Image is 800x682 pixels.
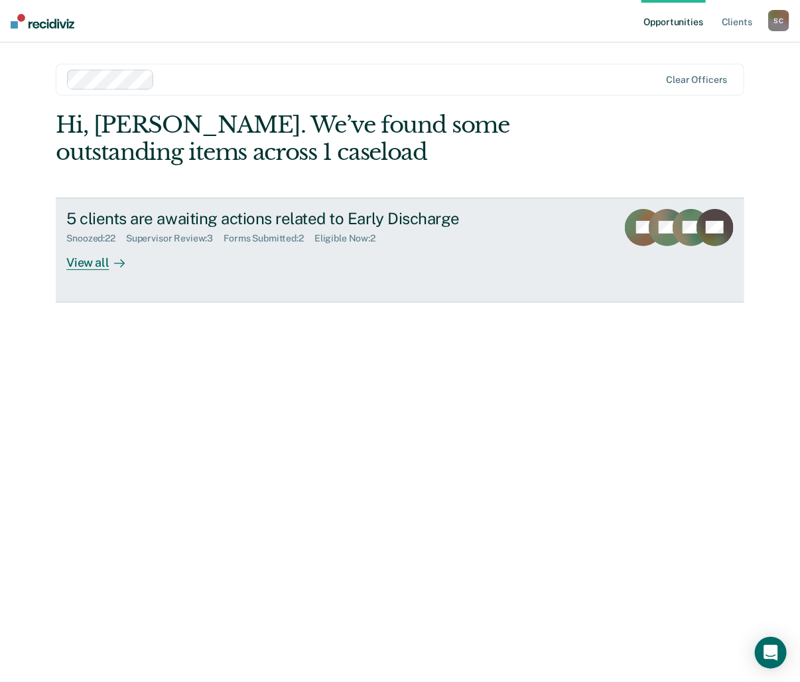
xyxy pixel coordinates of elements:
div: Clear officers [667,74,728,86]
div: Eligible Now : 2 [314,233,386,244]
a: 5 clients are awaiting actions related to Early DischargeSnoozed:22Supervisor Review:3Forms Submi... [56,198,744,303]
div: Open Intercom Messenger [755,637,787,669]
img: Recidiviz [11,14,74,29]
div: Forms Submitted : 2 [224,233,314,244]
button: SC [768,10,789,31]
div: View all [66,244,141,270]
div: Snoozed : 22 [66,233,126,244]
div: Hi, [PERSON_NAME]. We’ve found some outstanding items across 1 caseload [56,111,606,166]
div: 5 clients are awaiting actions related to Early Discharge [66,209,532,228]
div: Supervisor Review : 3 [126,233,224,244]
div: S C [768,10,789,31]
